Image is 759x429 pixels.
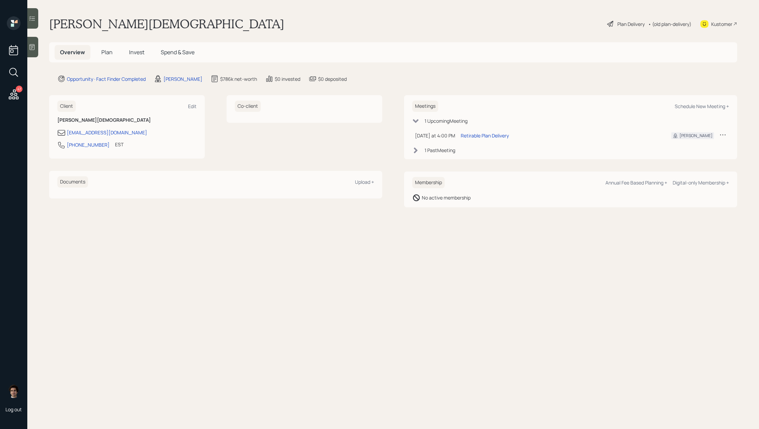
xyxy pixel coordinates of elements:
div: 1 Upcoming Meeting [425,117,468,124]
h6: Client [57,101,76,112]
h6: Co-client [235,101,261,112]
div: [PERSON_NAME] [679,133,713,139]
div: Schedule New Meeting + [675,103,729,109]
div: [EMAIL_ADDRESS][DOMAIN_NAME] [67,129,147,136]
div: $0 invested [275,75,300,83]
div: 1 Past Meeting [425,147,455,154]
div: • (old plan-delivery) [648,20,691,28]
span: Plan [101,48,113,56]
div: Kustomer [711,20,732,28]
h6: [PERSON_NAME][DEMOGRAPHIC_DATA] [57,117,197,123]
div: $0 deposited [318,75,347,83]
h1: [PERSON_NAME][DEMOGRAPHIC_DATA] [49,16,284,31]
div: [DATE] at 4:00 PM [415,132,455,139]
div: Upload + [355,179,374,185]
div: Opportunity · Fact Finder Completed [67,75,146,83]
div: Edit [188,103,197,109]
span: Overview [60,48,85,56]
span: Spend & Save [161,48,195,56]
span: Invest [129,48,144,56]
img: harrison-schaefer-headshot-2.png [7,384,20,398]
h6: Membership [412,177,445,188]
div: Plan Delivery [617,20,645,28]
div: [PERSON_NAME] [163,75,202,83]
h6: Meetings [412,101,438,112]
h6: Documents [57,176,88,188]
div: Annual Fee Based Planning + [605,179,667,186]
div: Log out [5,406,22,413]
div: Retirable Plan Delivery [461,132,509,139]
div: Digital-only Membership + [673,179,729,186]
div: [PHONE_NUMBER] [67,141,110,148]
div: 47 [16,86,23,92]
div: No active membership [422,194,471,201]
div: $786k net-worth [220,75,257,83]
div: EST [115,141,124,148]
